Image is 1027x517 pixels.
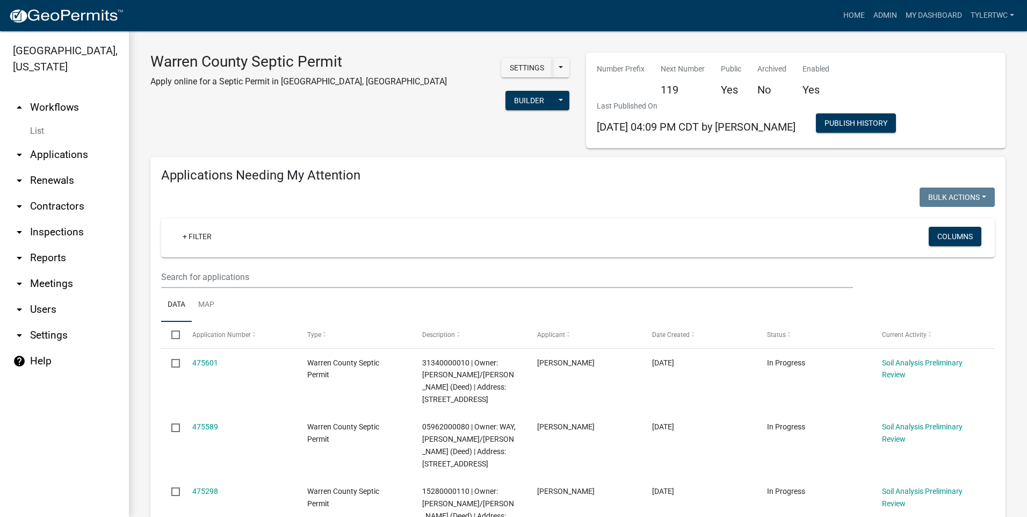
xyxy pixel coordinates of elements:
span: Warren County Septic Permit [307,358,379,379]
datatable-header-cell: Date Created [642,322,757,348]
a: Soil Analysis Preliminary Review [882,487,963,508]
span: Applicant [537,331,565,339]
h4: Applications Needing My Attention [161,168,995,183]
i: arrow_drop_down [13,329,26,342]
span: 09/08/2025 [652,487,674,496]
span: Description [422,331,455,339]
h3: Warren County Septic Permit [150,53,447,71]
p: Number Prefix [597,63,645,75]
span: Rick Rogers [537,358,595,367]
datatable-header-cell: Current Activity [872,322,987,348]
a: My Dashboard [901,5,966,26]
i: arrow_drop_down [13,252,26,264]
p: Last Published On [597,100,795,112]
a: TylerTWC [966,5,1018,26]
a: Map [192,288,221,322]
datatable-header-cell: Status [757,322,872,348]
span: Warren County Septic Permit [307,422,379,443]
a: Admin [869,5,901,26]
span: Application Number [192,331,251,339]
a: + Filter [174,227,220,246]
button: Builder [505,91,553,110]
wm-modal-confirm: Workflow Publish History [816,120,896,128]
i: arrow_drop_down [13,303,26,316]
h5: Yes [802,83,829,96]
span: 09/09/2025 [652,422,674,431]
button: Columns [929,227,981,246]
span: 09/09/2025 [652,358,674,367]
i: arrow_drop_down [13,277,26,290]
span: Rick Rogers [537,422,595,431]
span: Date Created [652,331,690,339]
a: Soil Analysis Preliminary Review [882,422,963,443]
a: Home [839,5,869,26]
span: 05962000080 | Owner: WAY, CLARK/RENEE (Deed) | Address: 8310 BOSTON TRL [422,422,516,468]
h5: Yes [721,83,741,96]
i: arrow_drop_down [13,148,26,161]
span: Type [307,331,321,339]
a: Soil Analysis Preliminary Review [882,358,963,379]
i: arrow_drop_down [13,174,26,187]
span: In Progress [767,358,805,367]
p: Apply online for a Septic Permit in [GEOGRAPHIC_DATA], [GEOGRAPHIC_DATA] [150,75,447,88]
datatable-header-cell: Applicant [527,322,642,348]
i: help [13,355,26,368]
a: 475601 [192,358,218,367]
span: In Progress [767,422,805,431]
i: arrow_drop_down [13,226,26,239]
button: Bulk Actions [920,188,995,207]
datatable-header-cell: Select [161,322,182,348]
span: In Progress [767,487,805,496]
p: Enabled [802,63,829,75]
p: Next Number [661,63,705,75]
a: Data [161,288,192,322]
span: Warren County Septic Permit [307,487,379,508]
span: 31340000010 | Owner: STEWART, JAMES G/JACKI (Deed) | Address: 11091 QUAKER TRL [422,358,514,404]
span: Chad Davdison [537,487,595,496]
p: Public [721,63,741,75]
i: arrow_drop_down [13,200,26,213]
datatable-header-cell: Application Number [182,322,296,348]
span: [DATE] 04:09 PM CDT by [PERSON_NAME] [597,120,795,133]
span: Current Activity [882,331,927,339]
p: Archived [757,63,786,75]
i: arrow_drop_up [13,101,26,114]
input: Search for applications [161,266,853,288]
button: Publish History [816,113,896,133]
a: 475589 [192,422,218,431]
h5: 119 [661,83,705,96]
span: Status [767,331,786,339]
a: 475298 [192,487,218,496]
button: Settings [501,58,553,77]
h5: No [757,83,786,96]
datatable-header-cell: Type [296,322,411,348]
datatable-header-cell: Description [412,322,527,348]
